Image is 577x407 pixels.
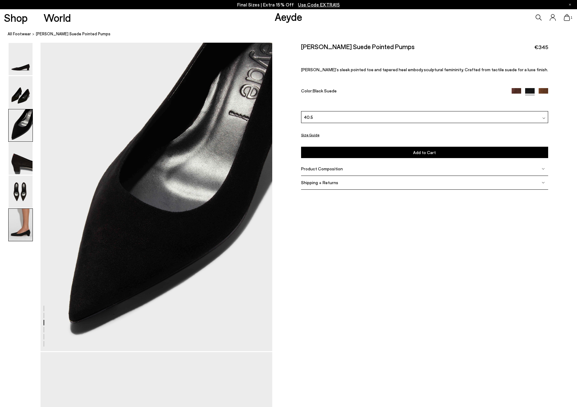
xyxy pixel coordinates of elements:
[9,76,33,108] img: Judi Suede Pointed Pumps - Image 2
[304,114,313,120] span: 40.5
[275,10,302,23] a: Aeyde
[564,14,570,21] a: 1
[413,150,436,155] span: Add to Cart
[542,181,545,184] img: svg%3E
[237,1,340,9] p: Final Sizes | Extra 15% Off
[301,180,338,185] span: Shipping + Returns
[8,26,577,43] nav: breadcrumb
[9,109,33,141] img: Judi Suede Pointed Pumps - Image 3
[301,43,415,50] h2: [PERSON_NAME] Suede Pointed Pumps
[9,43,33,75] img: Judi Suede Pointed Pumps - Image 1
[301,88,504,95] div: Color:
[313,88,337,93] span: Black Suede
[36,31,110,37] span: [PERSON_NAME] Suede Pointed Pumps
[301,67,548,72] p: [PERSON_NAME]’s sleek pointed toe and tapered heel embody sculptural femininity. Crafted from tac...
[8,31,31,37] a: All Footwear
[542,117,545,120] img: svg%3E
[9,209,33,241] img: Judi Suede Pointed Pumps - Image 6
[301,147,548,158] button: Add to Cart
[570,16,573,19] span: 1
[9,142,33,175] img: Judi Suede Pointed Pumps - Image 4
[9,176,33,208] img: Judi Suede Pointed Pumps - Image 5
[301,166,343,171] span: Product Composition
[301,131,319,139] button: Size Guide
[534,43,548,51] span: €345
[44,12,71,23] a: World
[4,12,28,23] a: Shop
[542,167,545,170] img: svg%3E
[298,2,340,7] span: Navigate to /collections/ss25-final-sizes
